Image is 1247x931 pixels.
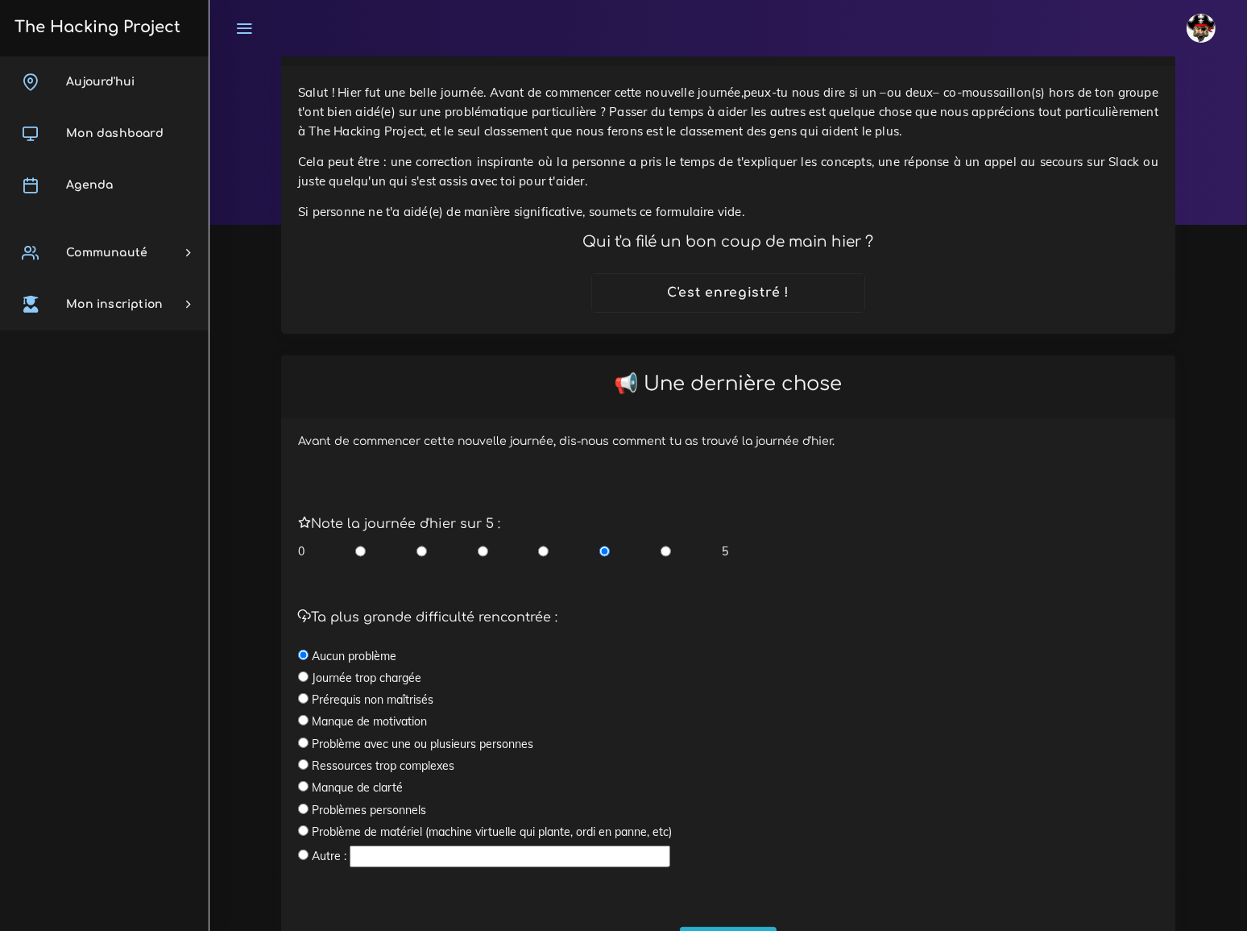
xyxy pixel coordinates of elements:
span: Aujourd'hui [66,76,135,88]
p: Salut ! Hier fut une belle journée. Avant de commencer cette nouvelle journée,peux-tu nous dire s... [298,83,1158,141]
label: Manque de motivation [312,713,427,729]
h2: 📢 Une dernière chose [298,372,1158,396]
span: Agenda [66,179,113,191]
label: Problème de matériel (machine virtuelle qui plante, ordi en panne, etc) [312,824,672,840]
label: Autre : [312,848,346,864]
label: Problèmes personnels [312,802,426,818]
h5: Note la journée d'hier sur 5 : [298,517,1158,532]
p: Cela peut être : une correction inspirante où la personne a pris le temps de t'expliquer les conc... [298,152,1158,191]
label: Prérequis non maîtrisés [312,692,433,708]
label: Manque de clarté [312,779,403,796]
label: Aucun problème [312,648,396,664]
h3: The Hacking Project [10,19,180,36]
p: Si personne ne t'a aidé(e) de manière significative, soumets ce formulaire vide. [298,202,1158,222]
span: Mon inscription [66,298,163,310]
label: Journée trop chargée [312,670,421,686]
h5: Ta plus grande difficulté rencontrée : [298,610,1158,626]
img: avatar [1187,14,1216,43]
h6: Avant de commencer cette nouvelle journée, dis-nous comment tu as trouvé la journée d'hier. [298,435,1158,449]
label: Problème avec une ou plusieurs personnes [312,736,533,752]
span: Mon dashboard [66,127,164,139]
h4: C'est enregistré ! [667,285,789,301]
label: Ressources trop complexes [312,758,454,774]
h4: Qui t'a filé un bon coup de main hier ? [298,233,1158,251]
span: Communauté [66,247,147,259]
div: 0 5 [298,543,728,559]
